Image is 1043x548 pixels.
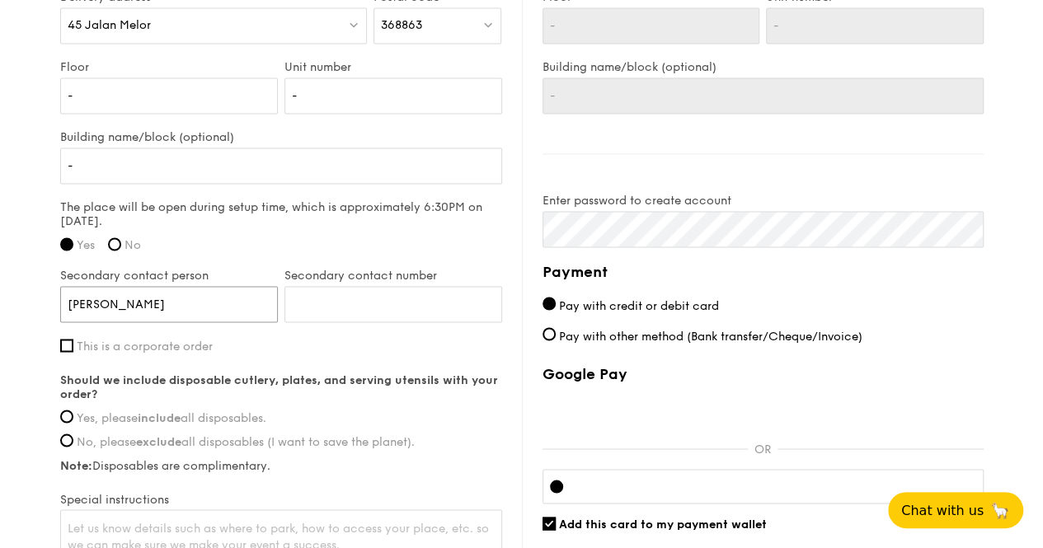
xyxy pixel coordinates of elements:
[138,410,181,424] strong: include
[60,458,502,472] label: Disposables are complimentary.
[748,443,778,457] p: OR
[543,194,984,208] label: Enter password to create account
[990,501,1010,520] span: 🦙
[543,364,984,382] label: Google Pay
[543,260,984,283] h4: Payment
[60,433,73,447] input: No, pleaseexcludeall disposables (I want to save the planet).
[68,18,151,32] span: 45 Jalan Melor
[381,18,422,32] span: 368863
[284,269,502,283] label: Secondary contact number
[482,18,494,30] img: icon-dropdown.fa26e9f9.svg
[60,237,73,251] input: Yes
[543,60,984,74] label: Building name/block (optional)
[60,60,278,74] label: Floor
[77,339,213,353] span: This is a corporate order
[136,434,181,448] strong: exclude
[60,410,73,423] input: Yes, pleaseincludeall disposables.
[888,492,1023,528] button: Chat with us🦙
[559,517,767,531] span: Add this card to my payment wallet
[284,60,502,74] label: Unit number
[77,238,95,252] span: Yes
[60,200,502,228] label: The place will be open during setup time, which is approximately 6:30PM on [DATE].
[543,392,984,429] iframe: Secure payment button frame
[60,130,502,144] label: Building name/block (optional)
[108,237,121,251] input: No
[60,372,498,400] strong: Should we include disposable cutlery, plates, and serving utensils with your order?
[125,238,141,252] span: No
[576,480,976,493] iframe: Secure card payment input frame
[348,18,359,30] img: icon-dropdown.fa26e9f9.svg
[77,410,266,424] span: Yes, please all disposables.
[559,329,862,343] span: Pay with other method (Bank transfer/Cheque/Invoice)
[901,503,984,518] span: Chat with us
[60,269,278,283] label: Secondary contact person
[60,339,73,352] input: This is a corporate order
[77,434,415,448] span: No, please all disposables (I want to save the planet).
[543,327,556,340] input: Pay with other method (Bank transfer/Cheque/Invoice)
[559,298,719,312] span: Pay with credit or debit card
[543,297,556,310] input: Pay with credit or debit card
[60,492,502,506] label: Special instructions
[60,458,92,472] strong: Note:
